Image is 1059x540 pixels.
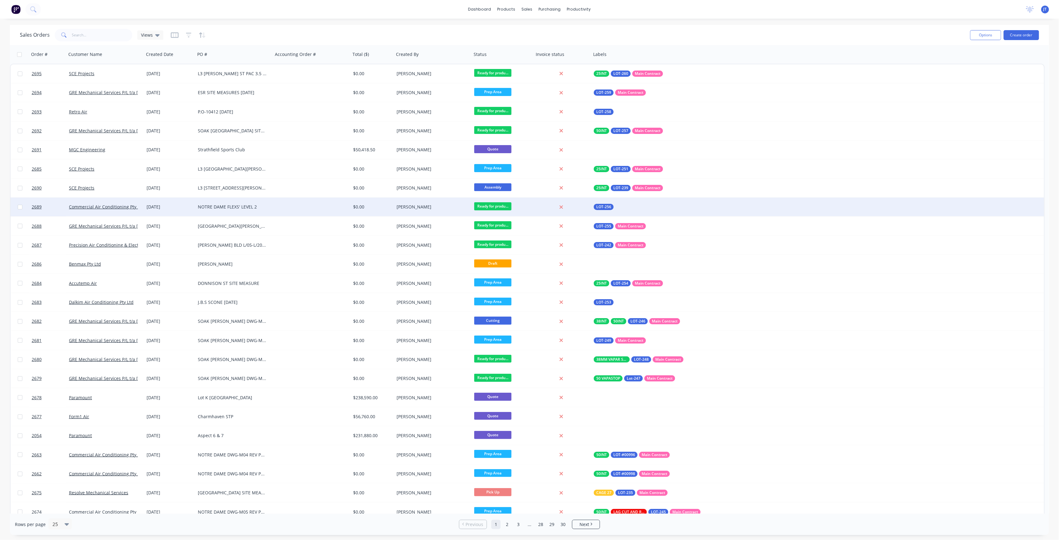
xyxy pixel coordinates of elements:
span: Main Contract [642,452,667,458]
div: [DATE] [147,432,193,439]
div: [PERSON_NAME] [397,280,466,286]
span: Prep Area [474,278,511,286]
div: [PERSON_NAME] [397,452,466,458]
div: [PERSON_NAME] [397,71,466,77]
div: $231,880.00 [353,432,390,439]
div: $0.00 [353,109,390,115]
span: 2685 [32,166,42,172]
span: LOT-258 [596,109,611,115]
span: 2688 [32,223,42,229]
a: 2690 [32,179,69,197]
div: SOAK [PERSON_NAME] DWG-M100 REV-C RUN C [198,356,267,363]
span: Ready for produ... [474,202,511,210]
div: Order # [31,51,48,57]
span: 50INT [596,509,607,515]
div: [DATE] [147,318,193,324]
span: 2679 [32,375,42,382]
span: Main Contract [618,223,643,229]
span: Prep Area [474,450,511,458]
div: $50,418.50 [353,147,390,153]
ul: Pagination [457,520,602,529]
div: [PERSON_NAME] [397,166,466,172]
span: 2680 [32,356,42,363]
a: Page 1 is your current page [491,520,501,529]
span: LOT-254 [613,280,628,286]
a: Paramount [69,432,92,438]
div: SOAK [PERSON_NAME] DWG-M100 REV-C RUN A & E [198,318,267,324]
a: 2677 [32,407,69,426]
a: Commercial Air Conditioning Pty Ltd [69,452,144,458]
a: GRE Mechanical Services P/L t/a [PERSON_NAME] & [PERSON_NAME] [69,337,211,343]
div: [DATE] [147,128,193,134]
a: 2694 [32,83,69,102]
span: 2689 [32,204,42,210]
div: $0.00 [353,318,390,324]
a: 2686 [32,255,69,273]
div: $0.00 [353,452,390,458]
span: Main Contract [618,242,643,248]
div: [PERSON_NAME] [397,299,466,305]
a: Previous page [459,521,487,528]
div: $0.00 [353,471,390,477]
a: Retro Air [69,109,87,115]
span: Prep Area [474,164,511,172]
a: 2662 [32,464,69,483]
div: [PERSON_NAME] [397,242,466,248]
div: $0.00 [353,261,390,267]
div: $0.00 [353,204,390,210]
span: Ready for produ... [474,126,511,134]
span: 25INT [596,166,607,172]
div: [PERSON_NAME] [397,223,466,229]
span: Main Contract [672,509,698,515]
span: Pick Up [474,488,511,496]
a: 2681 [32,331,69,350]
span: 2694 [32,89,42,96]
a: Page 29 [547,520,557,529]
span: LOT-#00998 [613,471,635,477]
a: Commercial Air Conditioning Pty Ltd [69,509,144,515]
span: Main Contract [655,356,681,363]
a: Page 2 [502,520,512,529]
button: 25INTLOT-251Main Contract [594,166,663,172]
span: 25INT [596,185,607,191]
div: NOTRE DAME DWG-M05 REV P2 LEVEL 03 UNTIS [198,509,267,515]
div: Labels [593,51,607,57]
div: PO # [197,51,207,57]
div: $0.00 [353,166,390,172]
div: [DATE] [147,71,193,77]
div: $0.00 [353,185,390,191]
span: LOT-257 [613,128,628,134]
div: $0.00 [353,280,390,286]
div: [DATE] [147,242,193,248]
span: Main Contract [647,375,673,382]
a: Jump forward [525,520,534,529]
div: Invoice status [536,51,564,57]
div: [PERSON_NAME] [397,109,466,115]
a: GRE Mechanical Services P/L t/a [PERSON_NAME] & [PERSON_NAME] [69,318,211,324]
span: LOT-253 [596,299,611,305]
div: [PERSON_NAME] [397,490,466,496]
div: NOTRE DAME FLEXS' LEVEL 2 [198,204,267,210]
a: GRE Mechanical Services P/L t/a [PERSON_NAME] & [PERSON_NAME] [69,223,211,229]
span: 2675 [32,490,42,496]
div: [DATE] [147,166,193,172]
button: 50INTLOT-257Main Contract [594,128,663,134]
div: DONNISON ST SITE MEASURE [198,280,267,286]
a: 2688 [32,217,69,236]
a: GRE Mechanical Services P/L t/a [PERSON_NAME] & [PERSON_NAME] [69,128,211,134]
div: $0.00 [353,89,390,96]
a: 2693 [32,103,69,121]
a: Page 30 [558,520,568,529]
div: [DATE] [147,261,193,267]
span: CAGE 27 [596,490,611,496]
a: 2683 [32,293,69,312]
a: Page 3 [514,520,523,529]
div: Charmhaven STP [198,414,267,420]
div: $0.00 [353,375,390,382]
a: 2679 [32,369,69,388]
div: [PERSON_NAME] [397,204,466,210]
span: LOT-248 [634,356,649,363]
div: SOAK [GEOGRAPHIC_DATA] SITE MEASURE [DATE] [198,128,267,134]
div: $0.00 [353,242,390,248]
a: 2685 [32,160,69,178]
